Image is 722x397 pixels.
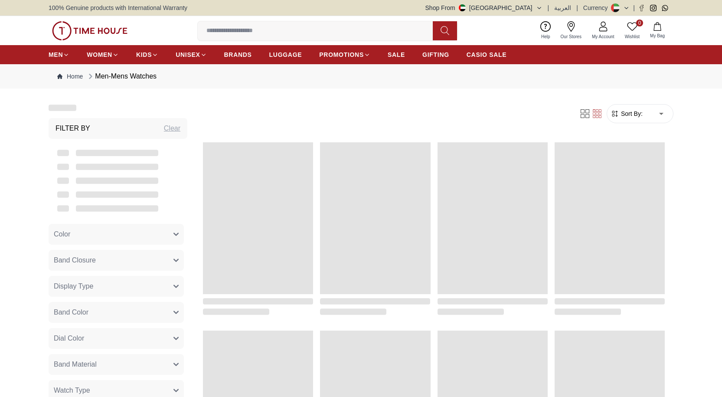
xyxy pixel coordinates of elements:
[555,20,587,42] a: Our Stores
[557,33,585,40] span: Our Stores
[49,64,673,89] nav: Breadcrumb
[49,47,69,62] a: MEN
[54,255,96,266] span: Band Closure
[422,50,449,59] span: GIFTING
[619,109,643,118] span: Sort By:
[422,47,449,62] a: GIFTING
[548,3,549,12] span: |
[467,47,507,62] a: CASIO SALE
[638,5,645,11] a: Facebook
[588,33,618,40] span: My Account
[86,71,157,82] div: Men-Mens Watches
[49,3,187,12] span: 100% Genuine products with International Warranty
[554,3,571,12] button: العربية
[647,33,668,39] span: My Bag
[459,4,466,11] img: United Arab Emirates
[467,50,507,59] span: CASIO SALE
[611,109,643,118] button: Sort By:
[645,20,670,41] button: My Bag
[54,385,90,396] span: Watch Type
[136,50,152,59] span: KIDS
[636,20,643,26] span: 0
[319,47,370,62] a: PROMOTIONS
[224,47,252,62] a: BRANDS
[662,5,668,11] a: Whatsapp
[49,302,184,323] button: Band Color
[583,3,611,12] div: Currency
[388,50,405,59] span: SALE
[87,50,112,59] span: WOMEN
[319,50,364,59] span: PROMOTIONS
[621,33,643,40] span: Wishlist
[49,354,184,375] button: Band Material
[136,47,158,62] a: KIDS
[224,50,252,59] span: BRANDS
[269,47,302,62] a: LUGGAGE
[54,359,97,370] span: Band Material
[49,276,184,297] button: Display Type
[176,47,206,62] a: UNISEX
[49,50,63,59] span: MEN
[576,3,578,12] span: |
[49,224,184,245] button: Color
[176,50,200,59] span: UNISEX
[54,229,70,240] span: Color
[388,47,405,62] a: SALE
[650,5,657,11] a: Instagram
[49,250,184,271] button: Band Closure
[52,21,127,40] img: ...
[633,3,635,12] span: |
[538,33,554,40] span: Help
[620,20,645,42] a: 0Wishlist
[425,3,542,12] button: Shop From[GEOGRAPHIC_DATA]
[56,123,90,134] h3: Filter By
[164,123,180,134] div: Clear
[54,333,84,344] span: Dial Color
[536,20,555,42] a: Help
[269,50,302,59] span: LUGGAGE
[54,307,88,318] span: Band Color
[54,281,93,292] span: Display Type
[49,328,184,349] button: Dial Color
[57,72,83,81] a: Home
[87,47,119,62] a: WOMEN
